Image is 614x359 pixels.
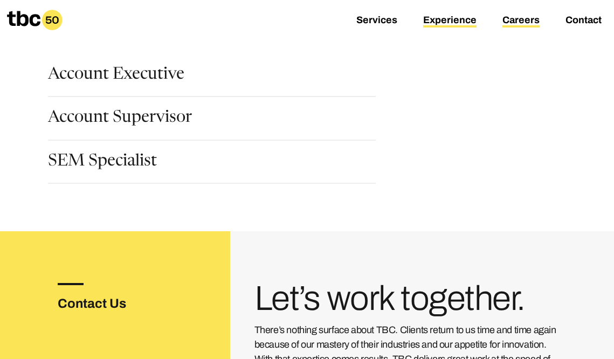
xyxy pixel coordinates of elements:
h3: Let’s work together. [254,283,566,314]
a: Services [356,15,397,27]
h3: Contact Us [58,294,161,313]
a: Experience [423,15,477,27]
a: Careers [502,15,540,27]
a: SEM Specialist [48,154,157,172]
a: Contact [565,15,602,27]
a: Account Supervisor [48,110,192,128]
a: Account Executive [48,67,184,85]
